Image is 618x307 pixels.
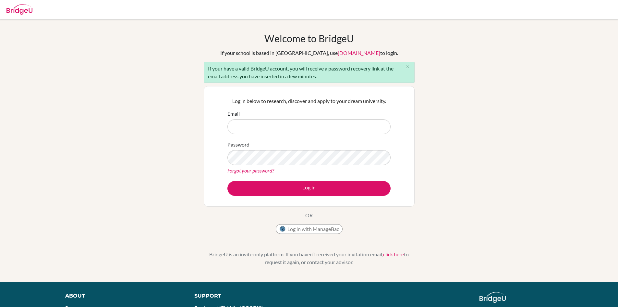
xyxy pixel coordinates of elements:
[227,167,274,173] a: Forgot your password?
[276,224,343,234] button: Log in with ManageBac
[401,62,414,72] button: Close
[227,110,240,118] label: Email
[227,141,249,148] label: Password
[405,64,410,69] i: close
[338,50,380,56] a: [DOMAIN_NAME]
[479,292,506,303] img: logo_white@2x-f4f0deed5e89b7ecb1c2cc34c3e3d731f90f0f143d5ea2071677605dd97b5244.png
[227,97,391,105] p: Log in below to research, discover and apply to your dream university.
[65,292,180,300] div: About
[227,181,391,196] button: Log in
[6,4,32,15] img: Bridge-U
[305,211,313,219] p: OR
[204,250,415,266] p: BridgeU is an invite only platform. If you haven’t received your invitation email, to request it ...
[220,49,398,57] div: If your school is based in [GEOGRAPHIC_DATA], use to login.
[264,32,354,44] h1: Welcome to BridgeU
[204,62,415,83] div: If your have a valid BridgeU account, you will receive a password recovery link at the email addr...
[194,292,301,300] div: Support
[383,251,404,257] a: click here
